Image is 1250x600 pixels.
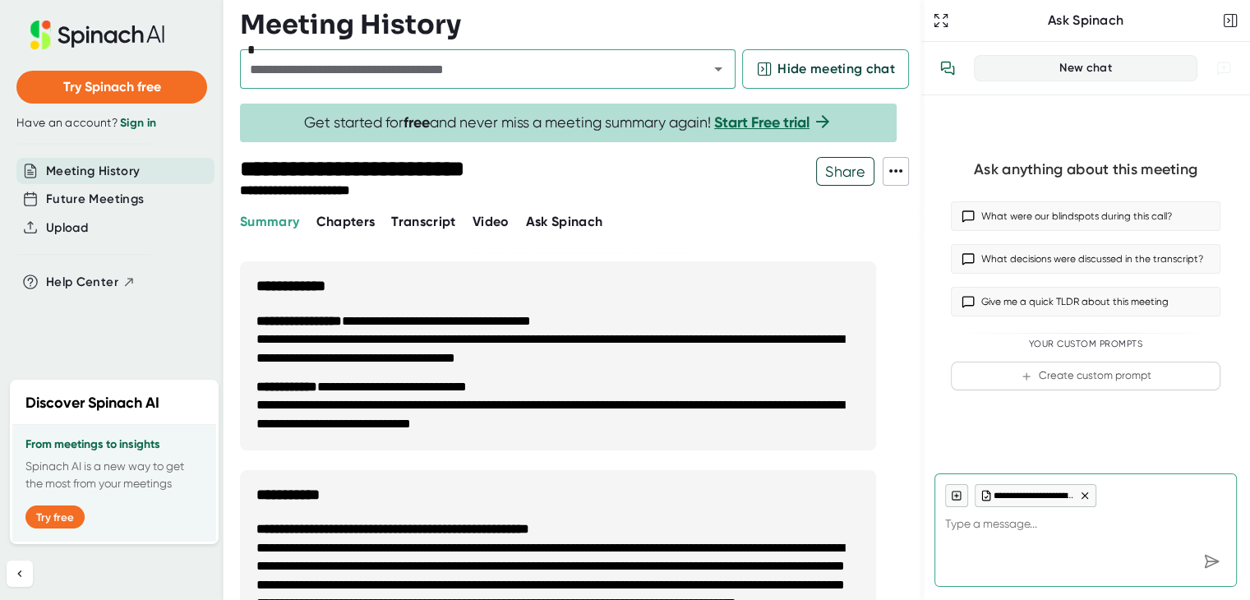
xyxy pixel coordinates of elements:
[473,212,510,232] button: Video
[16,71,207,104] button: Try Spinach free
[817,157,874,186] span: Share
[951,244,1220,274] button: What decisions were discussed in the transcript?
[929,9,952,32] button: Expand to Ask Spinach page
[240,9,461,40] h3: Meeting History
[742,49,909,89] button: Hide meeting chat
[707,58,730,81] button: Open
[7,561,33,587] button: Collapse sidebar
[304,113,833,132] span: Get started for and never miss a meeting summary again!
[974,160,1197,179] div: Ask anything about this meeting
[985,61,1187,76] div: New chat
[931,52,964,85] button: View conversation history
[25,392,159,414] h2: Discover Spinach AI
[25,458,203,492] p: Spinach AI is a new way to get the most from your meetings
[404,113,430,132] b: free
[391,214,456,229] span: Transcript
[46,190,144,209] button: Future Meetings
[951,201,1220,231] button: What were our blindspots during this call?
[526,214,603,229] span: Ask Spinach
[391,212,456,232] button: Transcript
[316,214,375,229] span: Chapters
[63,79,161,95] span: Try Spinach free
[473,214,510,229] span: Video
[951,339,1220,350] div: Your Custom Prompts
[16,116,207,131] div: Have an account?
[240,212,299,232] button: Summary
[951,287,1220,316] button: Give me a quick TLDR about this meeting
[1219,9,1242,32] button: Close conversation sidebar
[816,157,874,186] button: Share
[526,212,603,232] button: Ask Spinach
[952,12,1219,29] div: Ask Spinach
[46,273,118,292] span: Help Center
[46,219,88,238] button: Upload
[316,212,375,232] button: Chapters
[240,214,299,229] span: Summary
[951,362,1220,390] button: Create custom prompt
[46,162,140,181] button: Meeting History
[25,438,203,451] h3: From meetings to insights
[120,116,156,130] a: Sign in
[25,505,85,528] button: Try free
[1197,547,1226,576] div: Send message
[777,59,895,79] span: Hide meeting chat
[714,113,810,132] a: Start Free trial
[46,273,136,292] button: Help Center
